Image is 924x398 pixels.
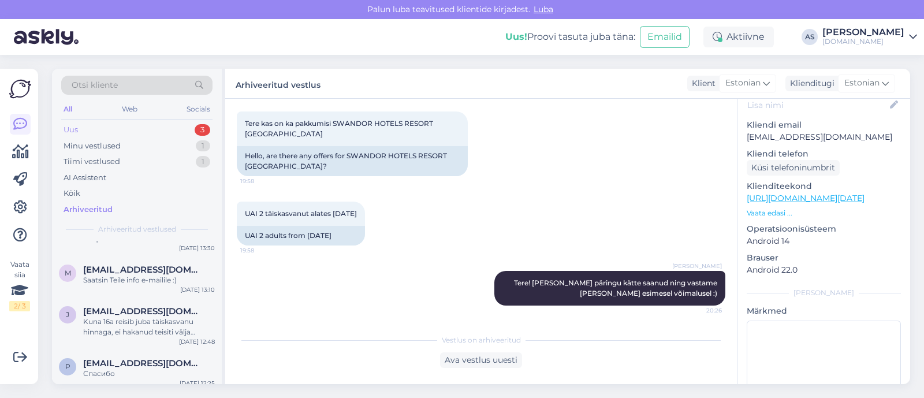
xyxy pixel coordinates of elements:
[747,264,901,276] p: Android 22.0
[640,26,690,48] button: Emailid
[822,28,917,46] a: [PERSON_NAME][DOMAIN_NAME]
[64,156,120,168] div: Tiimi vestlused
[703,27,774,47] div: Aktiivne
[747,180,901,192] p: Klienditeekond
[747,99,888,111] input: Lisa nimi
[747,305,901,317] p: Märkmed
[747,223,901,235] p: Operatsioonisüsteem
[180,285,215,294] div: [DATE] 13:10
[64,140,121,152] div: Minu vestlused
[514,278,719,297] span: Tere! [PERSON_NAME] päringu kätte saanud ning vastame [PERSON_NAME] esimesel võimalusel :)
[9,301,30,311] div: 2 / 3
[83,358,203,369] span: prosto_leka@hotmail.com
[180,379,215,388] div: [DATE] 12:25
[184,102,213,117] div: Socials
[844,77,880,90] span: Estonian
[179,337,215,346] div: [DATE] 12:48
[237,226,365,246] div: UAI 2 adults from [DATE]
[179,244,215,252] div: [DATE] 13:30
[83,369,215,379] div: Спасибо
[83,265,203,275] span: metsjoemart@gmail.com
[747,208,901,218] p: Vaata edasi ...
[747,160,840,176] div: Küsi telefoninumbrit
[442,335,521,345] span: Vestlus on arhiveeritud
[505,31,527,42] b: Uus!
[237,146,468,176] div: Hello, are there any offers for SWANDOR HOTELS RESORT [GEOGRAPHIC_DATA]?
[64,204,113,215] div: Arhiveeritud
[196,156,210,168] div: 1
[747,119,901,131] p: Kliendi email
[195,124,210,136] div: 3
[822,37,904,46] div: [DOMAIN_NAME]
[687,77,716,90] div: Klient
[64,172,106,184] div: AI Assistent
[65,269,71,277] span: m
[9,259,30,311] div: Vaata siia
[747,288,901,298] div: [PERSON_NAME]
[64,188,80,199] div: Kõik
[120,102,140,117] div: Web
[83,275,215,285] div: Saatsin Teile info e-mailile :)
[440,352,522,368] div: Ava vestlus uuesti
[747,235,901,247] p: Android 14
[66,310,69,319] span: j
[747,252,901,264] p: Brauser
[83,317,215,337] div: Kuna 16a reisib juba täiskasvanu hinnaga, ei hakanud teisiti välja [PERSON_NAME] :)
[802,29,818,45] div: AS
[240,177,284,185] span: 19:58
[196,140,210,152] div: 1
[672,262,722,270] span: [PERSON_NAME]
[822,28,904,37] div: [PERSON_NAME]
[98,224,176,235] span: Arhiveeritud vestlused
[65,362,70,371] span: p
[747,131,901,143] p: [EMAIL_ADDRESS][DOMAIN_NAME]
[72,79,118,91] span: Otsi kliente
[240,246,284,255] span: 19:58
[83,306,203,317] span: jaksongertu337@gmail.com
[505,30,635,44] div: Proovi tasuta juba täna:
[725,77,761,90] span: Estonian
[64,124,78,136] div: Uus
[245,209,357,218] span: UAI 2 täiskasvanut alates [DATE]
[530,4,557,14] span: Luba
[747,148,901,160] p: Kliendi telefon
[61,102,74,117] div: All
[679,306,722,315] span: 20:26
[245,119,435,138] span: Tere kas on ka pakkumisi SWANDOR HOTELS RESORT [GEOGRAPHIC_DATA]
[747,193,865,203] a: [URL][DOMAIN_NAME][DATE]
[236,76,321,91] label: Arhiveeritud vestlus
[9,78,31,100] img: Askly Logo
[785,77,834,90] div: Klienditugi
